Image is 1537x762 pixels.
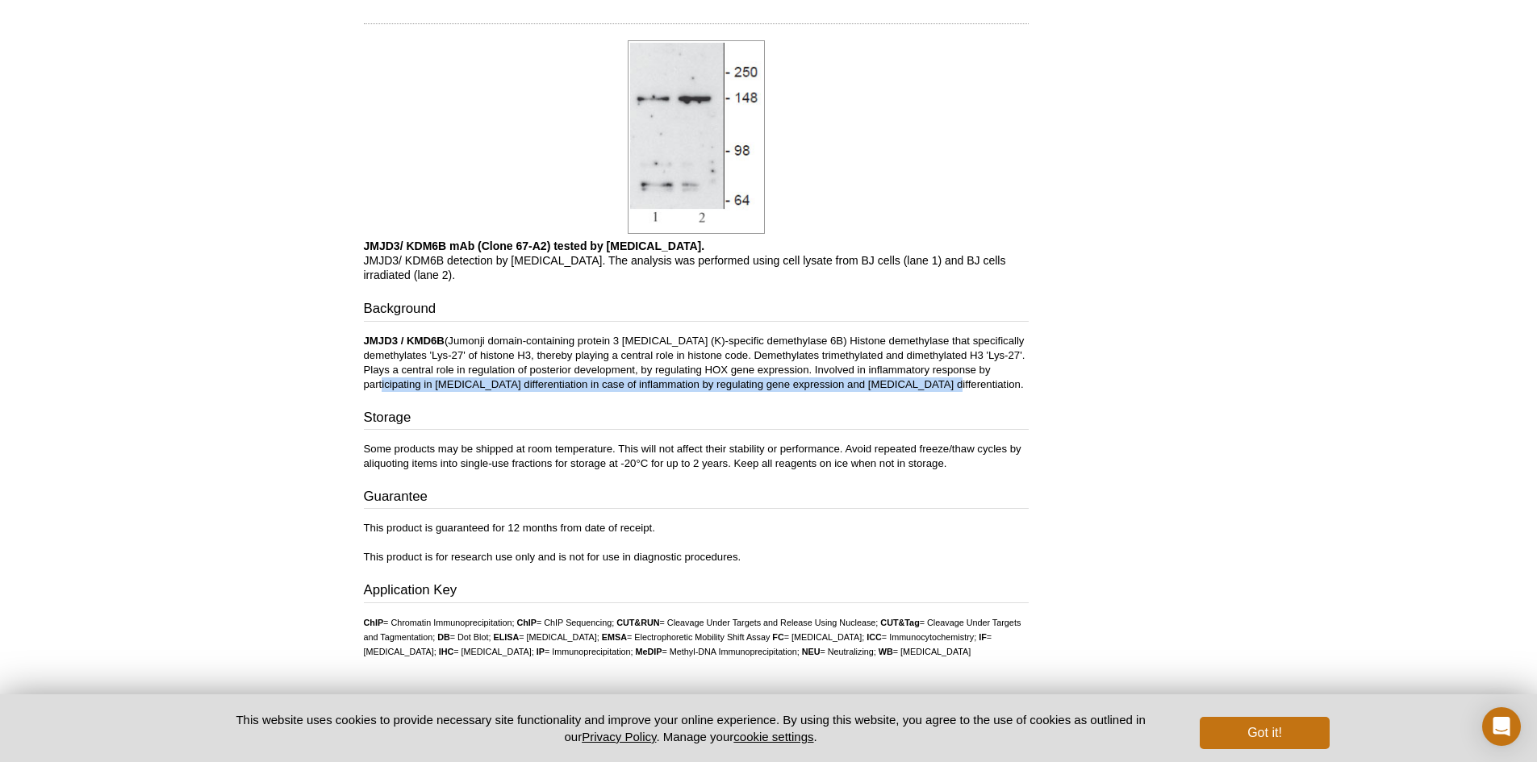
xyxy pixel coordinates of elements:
strong: IHC [439,647,454,656]
h3: Storage [364,408,1029,431]
li: = Electrophoretic Mobility Shift Assay [602,632,771,642]
strong: ELISA [493,632,519,642]
li: = Immunoprecipitation; [537,647,633,656]
strong: ChIP [516,618,537,627]
div: Open Intercom Messenger [1482,707,1521,746]
li: = [MEDICAL_DATA]; [493,632,599,642]
strong: ChIP [364,618,384,627]
p: This product is guaranteed for 12 months from date of receipt. This product is for research use o... [364,521,1029,564]
button: cookie settings [733,730,813,743]
p: (Jumonji domain-containing protein 3 [MEDICAL_DATA] (K)-specific demethylase 6B) Histone demethyl... [364,334,1029,392]
li: = [MEDICAL_DATA] [879,647,971,656]
a: Privacy Policy [582,730,656,743]
li: = Dot Blot; [437,632,491,642]
img: JMJD3 / KDM6B antibody (mAb) tested by Western blot. [628,40,765,234]
strong: DB [437,632,450,642]
strong: NEU [802,647,821,656]
li: = [MEDICAL_DATA]; [772,632,864,642]
strong: JMJD3 / KMD6B [364,335,445,347]
p: This website uses cookies to provide necessary site functionality and improve your online experie... [208,711,1174,745]
strong: IF [979,632,987,642]
strong: WB [879,647,893,656]
li: = Methyl-DNA Immunoprecipitation; [636,647,800,656]
strong: FC [772,632,783,642]
p: Some products may be shipped at room temperature. This will not affect their stability or perform... [364,442,1029,471]
button: Got it! [1200,717,1329,749]
li: = ChIP Sequencing; [516,618,614,627]
strong: CUT&Tag [880,618,919,627]
li: = Neutralizing; [802,647,876,656]
strong: MeDIP [636,647,662,656]
li: = Cleavage Under Targets and Tagmentation; [364,618,1021,642]
strong: IP [537,647,545,656]
li: = Cleavage Under Targets and Release Using Nuclease; [616,618,878,627]
h3: Application Key [364,581,1029,603]
strong: EMSA [602,632,627,642]
li: = [MEDICAL_DATA]; [364,632,992,656]
li: = Chromatin Immunoprecipitation; [364,618,515,627]
h3: Background [364,299,1029,322]
p: JMJD3/ KDM6B detection by [MEDICAL_DATA]. The analysis was performed using cell lysate from BJ ce... [364,239,1029,282]
strong: ICC [867,632,882,642]
b: JMJD3/ KDM6B mAb (Clone 67-A2) tested by [MEDICAL_DATA]. [364,239,705,252]
strong: CUT&RUN [616,618,659,627]
li: = Immunocytochemistry; [867,632,976,642]
h3: Guarantee [364,487,1029,510]
li: = [MEDICAL_DATA]; [439,647,534,656]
